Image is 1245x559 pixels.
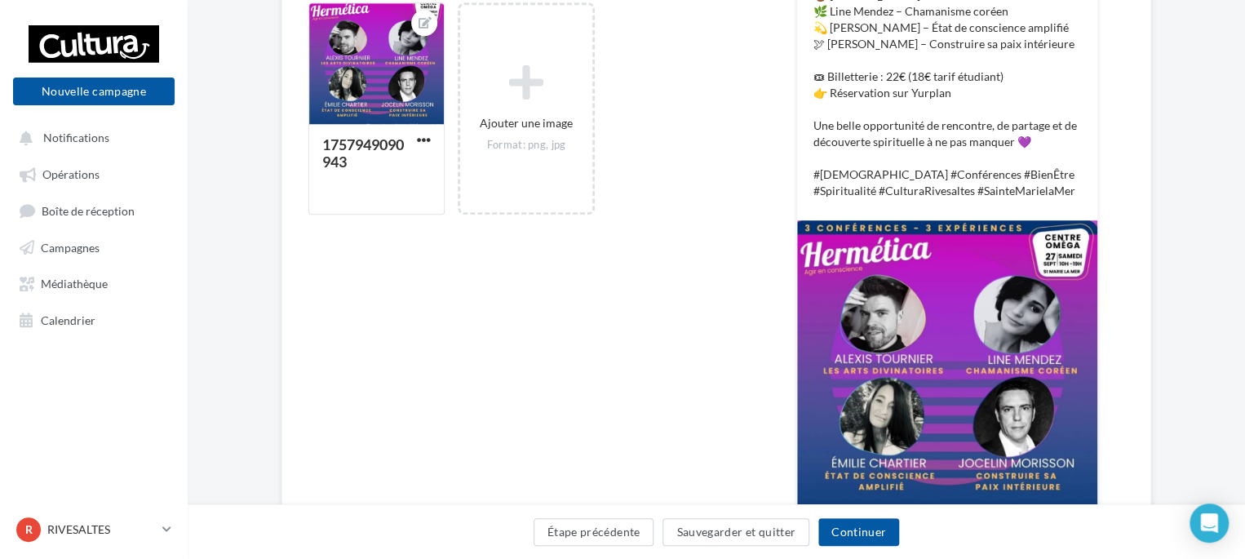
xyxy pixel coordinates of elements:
[25,521,33,538] span: R
[13,78,175,105] button: Nouvelle campagne
[10,195,178,225] a: Boîte de réception
[41,313,95,326] span: Calendrier
[41,240,100,254] span: Campagnes
[43,131,109,144] span: Notifications
[41,277,108,291] span: Médiathèque
[10,268,178,297] a: Médiathèque
[47,521,156,538] p: RIVESALTES
[42,203,135,217] span: Boîte de réception
[10,158,178,188] a: Opérations
[42,167,100,181] span: Opérations
[322,135,404,171] div: 1757949090943
[1190,504,1229,543] div: Open Intercom Messenger
[13,514,175,545] a: R RIVESALTES
[818,518,899,546] button: Continuer
[10,122,171,152] button: Notifications
[534,518,654,546] button: Étape précédente
[662,518,809,546] button: Sauvegarder et quitter
[10,304,178,334] a: Calendrier
[10,232,178,261] a: Campagnes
